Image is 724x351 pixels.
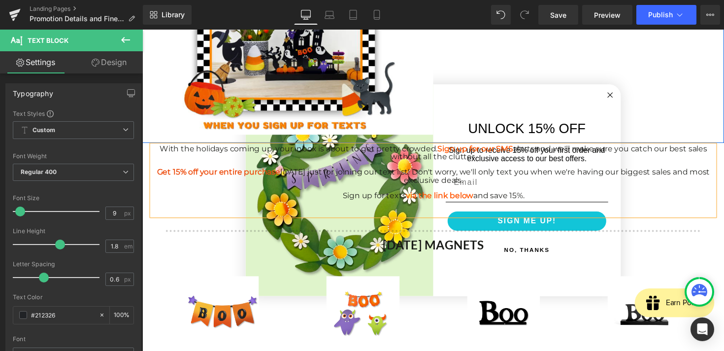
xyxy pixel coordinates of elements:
div: Open Intercom Messenger [691,317,714,341]
div: Line Height [13,228,134,235]
span: [DATE] just for joining our text list! Don't worry, we'll only text you when we're having our big... [15,141,582,159]
strong: Sign up for our SMS [302,118,380,127]
button: Undo [491,5,511,25]
a: Design [73,51,145,73]
button: More [700,5,720,25]
b: Custom [33,126,55,135]
span: Save [550,10,566,20]
a: Laptop [318,5,341,25]
span: Promotion Details and Fine Print [30,15,124,23]
button: Publish [636,5,696,25]
b: [DATE] MAGNETS [246,213,350,228]
a: Preview [582,5,632,25]
span: Get 15% off your entire purchase [15,141,141,151]
span: Preview [594,10,621,20]
div: % [110,307,133,324]
span: px [124,276,132,282]
div: Letter Spacing [13,261,134,268]
span: px [124,210,132,216]
a: Desktop [294,5,318,25]
span: Library [162,10,185,19]
a: New Library [143,5,192,25]
input: Color [31,310,94,320]
span: Text Block [28,36,68,44]
strong: via the link below [270,166,339,175]
span: Sign up for texts and save 15%. [205,166,392,175]
button: Redo [515,5,534,25]
div: Font [13,336,134,343]
div: Text Color [13,294,134,301]
a: Landing Pages [30,5,143,13]
b: Regular 400 [21,168,57,175]
div: Font Size [13,195,134,202]
iframe: Button to open loyalty program pop-up [504,265,586,295]
div: Typography [13,84,53,98]
div: Text Styles [13,109,134,117]
span: With the holidays coming up, your inbox is about to get pretty crowded. alerts and we'll make sur... [18,118,579,135]
div: Font Weight [13,153,134,160]
span: Publish [648,11,673,19]
a: Mobile [365,5,389,25]
span: em [124,243,132,249]
a: Tablet [341,5,365,25]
